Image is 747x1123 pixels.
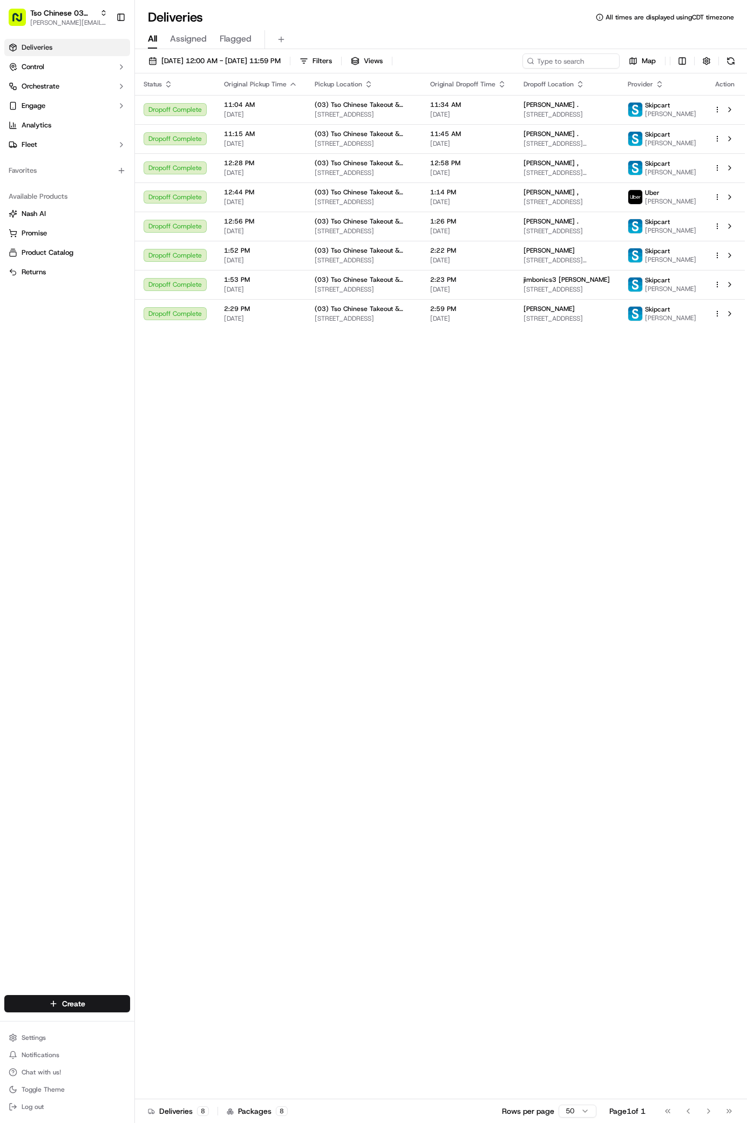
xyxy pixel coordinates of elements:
[430,110,506,119] span: [DATE]
[645,226,696,235] span: [PERSON_NAME]
[524,256,610,265] span: [STREET_ADDRESS][PERSON_NAME]
[144,80,162,89] span: Status
[22,43,52,52] span: Deliveries
[430,139,506,148] span: [DATE]
[524,285,610,294] span: [STREET_ADDRESS]
[4,4,112,30] button: Tso Chinese 03 TsoCo[PERSON_NAME][EMAIL_ADDRESS][DOMAIN_NAME]
[4,188,130,205] div: Available Products
[628,80,653,89] span: Provider
[22,1085,65,1094] span: Toggle Theme
[22,267,46,277] span: Returns
[524,305,575,313] span: [PERSON_NAME]
[9,209,126,219] a: Nash AI
[22,140,37,150] span: Fleet
[62,998,85,1009] span: Create
[4,244,130,261] button: Product Catalog
[524,188,579,197] span: [PERSON_NAME] ,
[224,314,297,323] span: [DATE]
[224,198,297,206] span: [DATE]
[4,78,130,95] button: Orchestrate
[430,188,506,197] span: 1:14 PM
[4,205,130,222] button: Nash AI
[628,103,642,117] img: profile_skipcart_partner.png
[224,217,297,226] span: 12:56 PM
[645,314,696,322] span: [PERSON_NAME]
[645,188,660,197] span: Uber
[22,1051,59,1059] span: Notifications
[609,1106,646,1117] div: Page 1 of 1
[224,285,297,294] span: [DATE]
[524,168,610,177] span: [STREET_ADDRESS][PERSON_NAME]
[430,159,506,167] span: 12:58 PM
[30,18,107,27] span: [PERSON_NAME][EMAIL_ADDRESS][DOMAIN_NAME]
[430,80,495,89] span: Original Dropoff Time
[220,32,252,45] span: Flagged
[315,217,413,226] span: (03) Tso Chinese Takeout & Delivery TsoCo
[430,227,506,235] span: [DATE]
[227,1106,288,1117] div: Packages
[628,307,642,321] img: profile_skipcart_partner.png
[315,159,413,167] span: (03) Tso Chinese Takeout & Delivery TsoCo
[4,1082,130,1097] button: Toggle Theme
[224,256,297,265] span: [DATE]
[645,255,696,264] span: [PERSON_NAME]
[723,53,738,69] button: Refresh
[645,139,696,147] span: [PERSON_NAME]
[645,168,696,177] span: [PERSON_NAME]
[315,188,413,197] span: (03) Tso Chinese Takeout & Delivery TsoCo
[144,53,286,69] button: [DATE] 12:00 AM - [DATE] 11:59 PM
[430,100,506,109] span: 11:34 AM
[224,139,297,148] span: [DATE]
[4,263,130,281] button: Returns
[315,314,413,323] span: [STREET_ADDRESS]
[224,246,297,255] span: 1:52 PM
[524,227,610,235] span: [STREET_ADDRESS]
[430,275,506,284] span: 2:23 PM
[315,100,413,109] span: (03) Tso Chinese Takeout & Delivery TsoCo
[524,110,610,119] span: [STREET_ADDRESS]
[430,305,506,313] span: 2:59 PM
[430,168,506,177] span: [DATE]
[22,101,45,111] span: Engage
[22,1033,46,1042] span: Settings
[524,130,579,138] span: [PERSON_NAME] .
[645,197,696,206] span: [PERSON_NAME]
[315,275,413,284] span: (03) Tso Chinese Takeout & Delivery TsoCo
[524,275,610,284] span: jimbonics3 [PERSON_NAME]
[4,1065,130,1080] button: Chat with us!
[628,161,642,175] img: profile_skipcart_partner.png
[4,1047,130,1063] button: Notifications
[295,53,337,69] button: Filters
[315,285,413,294] span: [STREET_ADDRESS]
[430,285,506,294] span: [DATE]
[645,218,670,226] span: Skipcart
[430,130,506,138] span: 11:45 AM
[22,228,47,238] span: Promise
[642,56,656,66] span: Map
[628,278,642,292] img: profile_skipcart_partner.png
[224,227,297,235] span: [DATE]
[9,248,126,258] a: Product Catalog
[276,1106,288,1116] div: 8
[502,1106,554,1117] p: Rows per page
[4,1099,130,1114] button: Log out
[22,62,44,72] span: Control
[430,314,506,323] span: [DATE]
[9,267,126,277] a: Returns
[148,9,203,26] h1: Deliveries
[22,120,51,130] span: Analytics
[315,168,413,177] span: [STREET_ADDRESS]
[9,228,126,238] a: Promise
[645,285,696,293] span: [PERSON_NAME]
[315,139,413,148] span: [STREET_ADDRESS]
[4,162,130,179] div: Favorites
[524,100,579,109] span: [PERSON_NAME] .
[161,56,281,66] span: [DATE] 12:00 AM - [DATE] 11:59 PM
[315,130,413,138] span: (03) Tso Chinese Takeout & Delivery TsoCo
[364,56,383,66] span: Views
[4,58,130,76] button: Control
[628,248,642,262] img: profile_skipcart_partner.png
[22,248,73,258] span: Product Catalog
[224,110,297,119] span: [DATE]
[22,82,59,91] span: Orchestrate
